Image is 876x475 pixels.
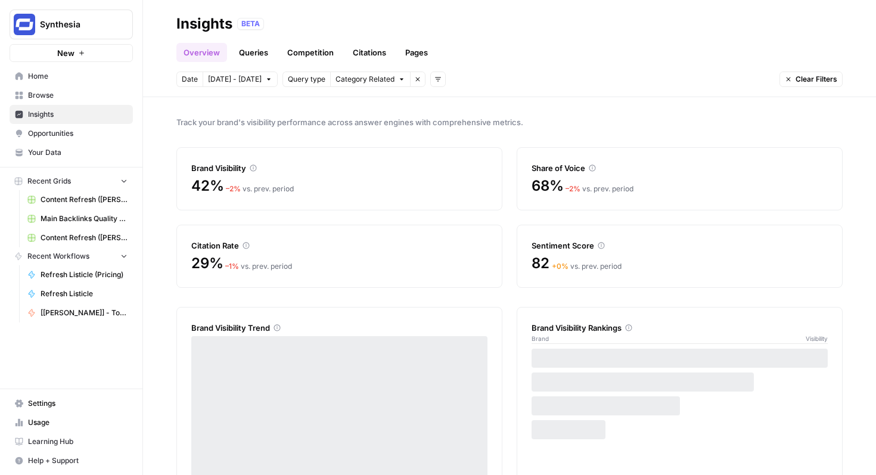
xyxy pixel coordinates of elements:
[10,394,133,413] a: Settings
[232,43,275,62] a: Queries
[28,128,128,139] span: Opportunities
[28,71,128,82] span: Home
[10,105,133,124] a: Insights
[566,184,580,193] span: – 2 %
[552,262,569,271] span: + 0 %
[532,240,828,252] div: Sentiment Score
[41,269,128,280] span: Refresh Listicle (Pricing)
[10,432,133,451] a: Learning Hub
[552,261,622,272] div: vs. prev. period
[237,18,264,30] div: BETA
[22,209,133,228] a: Main Backlinks Quality Checker - MAIN
[10,124,133,143] a: Opportunities
[225,262,239,271] span: – 1 %
[191,162,487,174] div: Brand Visibility
[226,184,241,193] span: – 2 %
[779,72,843,87] button: Clear Filters
[10,143,133,162] a: Your Data
[41,288,128,299] span: Refresh Listicle
[41,308,128,318] span: [[PERSON_NAME]] - Tools & Features Pages Refreshe - [MAIN WORKFLOW]
[28,147,128,158] span: Your Data
[532,162,828,174] div: Share of Voice
[191,176,223,195] span: 42%
[336,74,394,85] span: Category Related
[796,74,837,85] span: Clear Filters
[41,232,128,243] span: Content Refresh ([PERSON_NAME])
[22,228,133,247] a: Content Refresh ([PERSON_NAME])
[22,284,133,303] a: Refresh Listicle
[532,334,549,343] span: Brand
[10,172,133,190] button: Recent Grids
[28,90,128,101] span: Browse
[22,190,133,209] a: Content Refresh ([PERSON_NAME]'s edit)
[226,184,294,194] div: vs. prev. period
[532,176,563,195] span: 68%
[191,254,223,273] span: 29%
[28,398,128,409] span: Settings
[28,455,128,466] span: Help + Support
[10,67,133,86] a: Home
[280,43,341,62] a: Competition
[208,74,262,85] span: [DATE] - [DATE]
[288,74,325,85] span: Query type
[191,240,487,252] div: Citation Rate
[225,261,292,272] div: vs. prev. period
[28,109,128,120] span: Insights
[532,322,828,334] div: Brand Visibility Rankings
[41,194,128,205] span: Content Refresh ([PERSON_NAME]'s edit)
[27,176,71,187] span: Recent Grids
[22,265,133,284] a: Refresh Listicle (Pricing)
[566,184,633,194] div: vs. prev. period
[57,47,74,59] span: New
[203,72,278,87] button: [DATE] - [DATE]
[346,43,393,62] a: Citations
[10,44,133,62] button: New
[10,413,133,432] a: Usage
[41,213,128,224] span: Main Backlinks Quality Checker - MAIN
[532,254,549,273] span: 82
[182,74,198,85] span: Date
[398,43,435,62] a: Pages
[40,18,112,30] span: Synthesia
[10,86,133,105] a: Browse
[176,116,843,128] span: Track your brand's visibility performance across answer engines with comprehensive metrics.
[330,72,410,87] button: Category Related
[10,10,133,39] button: Workspace: Synthesia
[191,322,487,334] div: Brand Visibility Trend
[176,14,232,33] div: Insights
[14,14,35,35] img: Synthesia Logo
[176,43,227,62] a: Overview
[28,417,128,428] span: Usage
[10,451,133,470] button: Help + Support
[10,247,133,265] button: Recent Workflows
[806,334,828,343] span: Visibility
[28,436,128,447] span: Learning Hub
[22,303,133,322] a: [[PERSON_NAME]] - Tools & Features Pages Refreshe - [MAIN WORKFLOW]
[27,251,89,262] span: Recent Workflows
